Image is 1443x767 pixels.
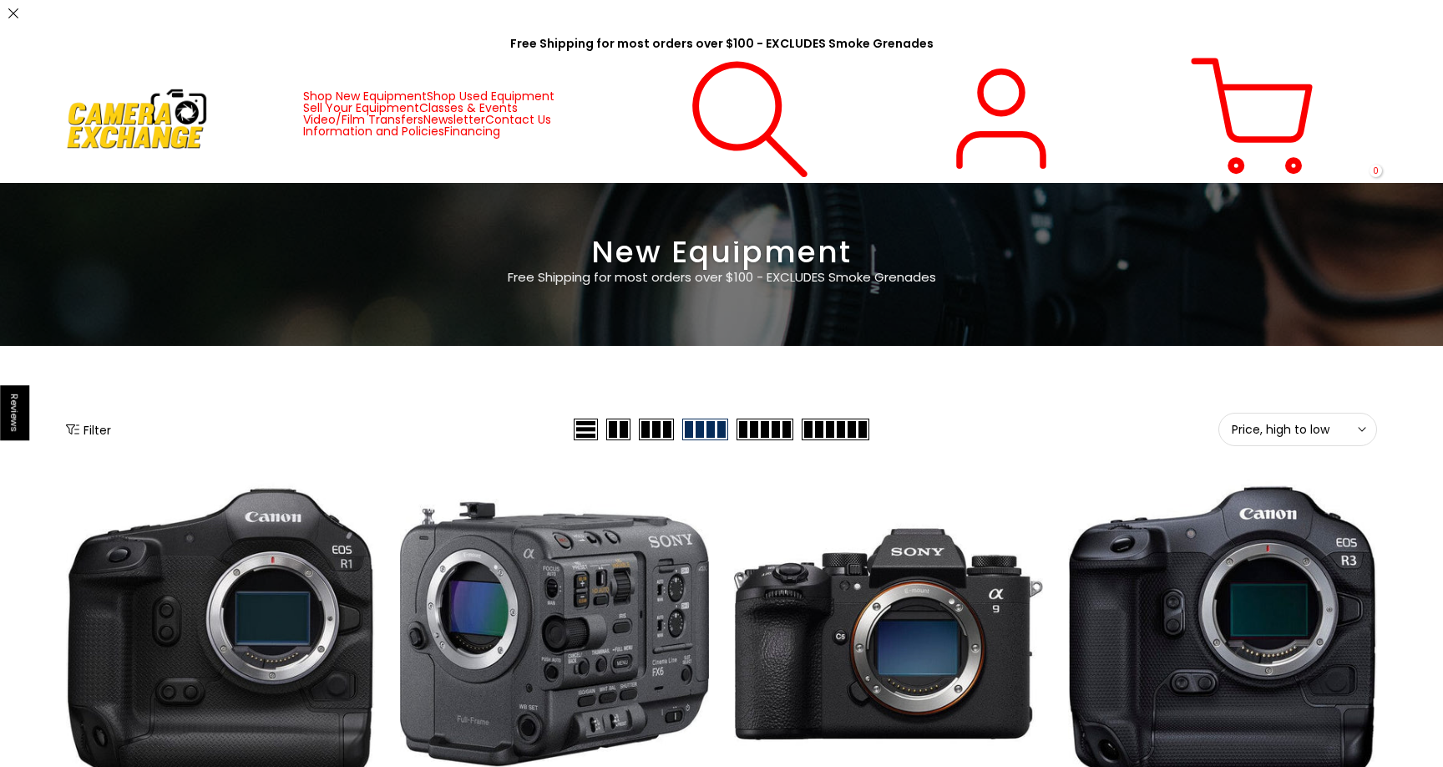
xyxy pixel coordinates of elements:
[1232,422,1364,437] span: Price, high to low
[66,241,1377,263] h3: New Equipment
[510,35,934,52] strong: Free Shipping for most orders over $100 - EXCLUDES Smoke Grenades
[303,125,444,137] a: Information and Policies
[303,102,419,114] a: Sell Your Equipment
[423,114,485,125] a: Newsletter
[444,125,500,137] a: Financing
[427,90,554,102] a: Shop Used Equipment
[1218,413,1377,446] button: Price, high to low
[66,421,111,438] button: Show filters
[419,102,518,114] a: Classes & Events
[303,90,427,102] a: Shop New Equipment
[1370,165,1382,177] span: 0
[408,267,1035,287] p: Free Shipping for most orders over $100 - EXCLUDES Smoke Grenades
[1127,169,1377,185] a: 0
[303,114,423,125] a: Video/Film Transfers
[485,114,551,125] a: Contact Us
